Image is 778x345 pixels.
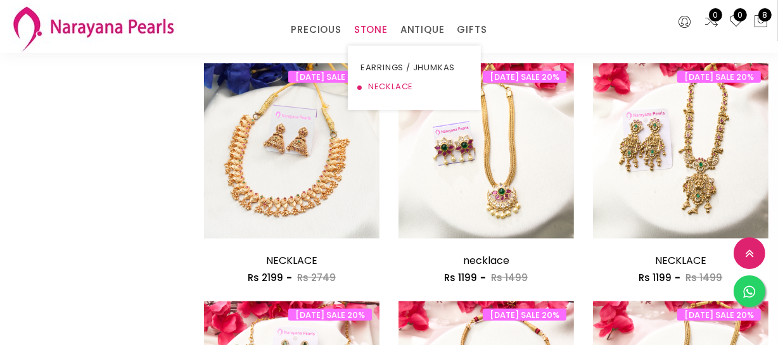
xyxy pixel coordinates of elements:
[491,271,528,284] span: Rs 1499
[639,271,672,284] span: Rs 1199
[686,271,722,284] span: Rs 1499
[400,20,445,39] a: ANTIQUE
[288,309,372,321] span: [DATE] SALE 20%
[729,14,744,30] a: 0
[753,14,768,30] button: 8
[360,58,468,77] a: EARRINGS / JHUMKAS
[354,20,388,39] a: STONE
[677,71,761,83] span: [DATE] SALE 20%
[758,8,772,22] span: 8
[297,271,336,284] span: Rs 2749
[248,271,283,284] span: Rs 2199
[677,309,761,321] span: [DATE] SALE 20%
[704,14,719,30] a: 0
[483,71,566,83] span: [DATE] SALE 20%
[655,253,706,268] a: NECKLACE
[483,309,566,321] span: [DATE] SALE 20%
[288,71,372,83] span: [DATE] SALE 20%
[709,8,722,22] span: 0
[457,20,487,39] a: GIFTS
[734,8,747,22] span: 0
[291,20,341,39] a: PRECIOUS
[266,253,317,268] a: NECKLACE
[444,271,477,284] span: Rs 1199
[360,77,468,96] a: NECKLACE
[463,253,509,268] a: necklace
